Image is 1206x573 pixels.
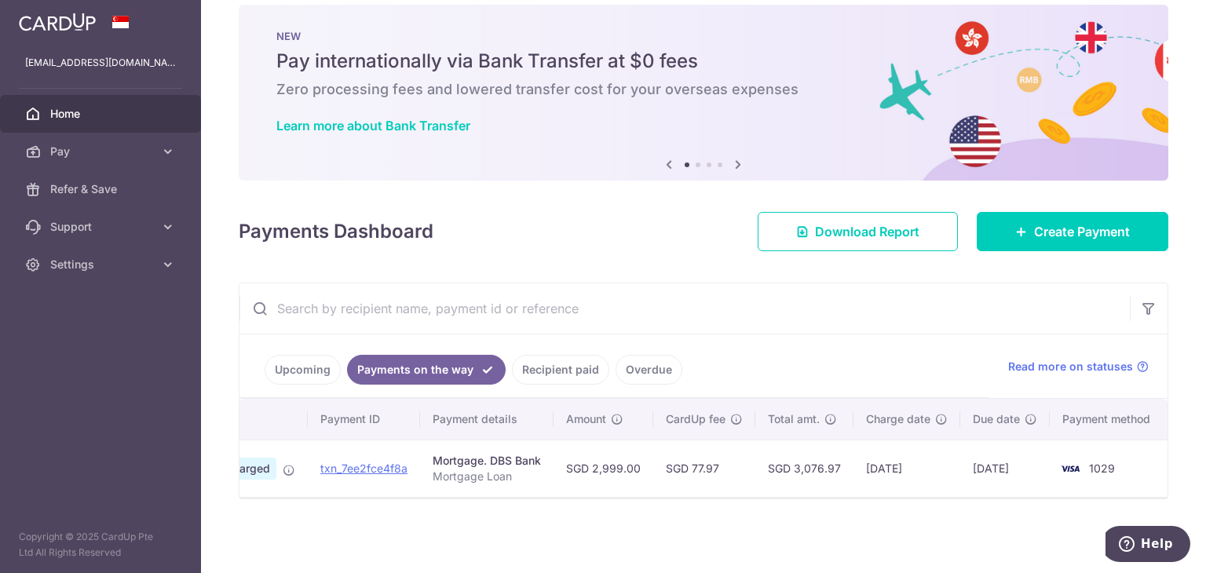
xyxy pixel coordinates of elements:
[276,118,470,133] a: Learn more about Bank Transfer
[1050,399,1169,440] th: Payment method
[566,411,606,427] span: Amount
[276,30,1131,42] p: NEW
[239,283,1130,334] input: Search by recipient name, payment id or reference
[239,217,433,246] h4: Payments Dashboard
[1089,462,1115,475] span: 1029
[50,257,154,272] span: Settings
[755,440,853,497] td: SGD 3,076.97
[866,411,930,427] span: Charge date
[1008,359,1149,374] a: Read more on statuses
[554,440,653,497] td: SGD 2,999.00
[758,212,958,251] a: Download Report
[420,399,554,440] th: Payment details
[853,440,960,497] td: [DATE]
[25,55,176,71] p: [EMAIL_ADDRESS][DOMAIN_NAME]
[19,13,96,31] img: CardUp
[433,453,541,469] div: Mortgage. DBS Bank
[977,212,1168,251] a: Create Payment
[276,49,1131,74] h5: Pay internationally via Bank Transfer at $0 fees
[50,144,154,159] span: Pay
[1008,359,1133,374] span: Read more on statuses
[973,411,1020,427] span: Due date
[1034,222,1130,241] span: Create Payment
[815,222,919,241] span: Download Report
[616,355,682,385] a: Overdue
[768,411,820,427] span: Total amt.
[512,355,609,385] a: Recipient paid
[320,462,407,475] a: txn_7ee2fce4f8a
[347,355,506,385] a: Payments on the way
[1054,459,1086,478] img: Bank Card
[653,440,755,497] td: SGD 77.97
[276,80,1131,99] h6: Zero processing fees and lowered transfer cost for your overseas expenses
[50,181,154,197] span: Refer & Save
[960,440,1050,497] td: [DATE]
[433,469,541,484] p: Mortgage Loan
[239,5,1168,181] img: Bank transfer banner
[666,411,725,427] span: CardUp fee
[50,106,154,122] span: Home
[265,355,341,385] a: Upcoming
[308,399,420,440] th: Payment ID
[50,219,154,235] span: Support
[1105,526,1190,565] iframe: Opens a widget where you can find more information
